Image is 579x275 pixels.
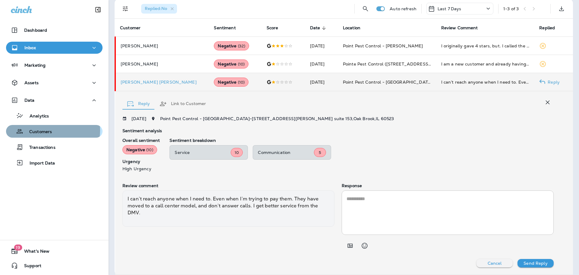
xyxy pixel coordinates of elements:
p: Urgency [122,159,160,164]
p: Import Data [24,161,55,166]
span: ( 10 ) [146,147,153,152]
button: Link to Customer [155,93,211,115]
p: Cancel [488,261,502,266]
span: Date [310,25,320,30]
span: Sentiment [214,25,236,30]
div: 1 - 3 of 3 [503,6,519,11]
span: Replied [539,25,563,31]
button: Reply [122,93,155,115]
button: 19What's New [6,245,103,257]
span: Point Pest Control - [PERSON_NAME] [343,43,423,49]
p: Sentiment analysis [122,128,554,133]
button: Send Reply [517,259,554,267]
span: Review Comment [441,25,478,30]
p: Customers [23,129,52,135]
span: Replied : No [145,6,167,11]
span: 5 [319,150,321,155]
p: Response [342,183,554,188]
span: Point Pest Control - [GEOGRAPHIC_DATA] - [STREET_ADDRESS][PERSON_NAME] suite 153 , Oak Brook , IL... [160,116,394,121]
div: I can’t reach anyone when I need to. Even when I’m trying to pay them. They have moved to a call ... [122,190,334,227]
button: Transactions [6,141,103,153]
div: Negative [214,59,248,69]
span: What's New [18,249,49,256]
p: Review comment [122,183,334,188]
div: I am a new customer and already having communication issues with staff after purchasing a service... [441,61,530,67]
p: Assets [24,80,39,85]
button: Marketing [6,59,103,71]
button: Search Reviews [359,3,372,15]
p: [PERSON_NAME] [121,62,204,66]
button: Filters [119,3,131,15]
button: Export as CSV [555,3,568,15]
p: Sentiment breakdown [169,138,554,143]
button: Support [6,260,103,272]
button: Customers [6,125,103,138]
span: ( 32 ) [238,43,245,49]
p: Inbox [24,45,36,50]
span: Point Pest Control - [GEOGRAPHIC_DATA] [343,79,432,85]
span: Support [18,263,41,270]
td: [DATE] [305,37,338,55]
p: [PERSON_NAME] [121,43,204,48]
div: Negative [214,41,249,50]
p: Reply [545,80,560,85]
p: Data [24,98,35,103]
span: Replied [539,25,555,30]
span: 10 [235,150,239,155]
span: ( 10 ) [238,62,245,67]
button: Assets [6,77,103,89]
button: Dashboard [6,24,103,36]
div: I originally gave 4 stars, but. I called the day after my first service because I had some follow... [441,43,530,49]
p: Overall sentiment [122,138,160,143]
button: Import Data [6,156,103,169]
p: Analytics [24,114,49,119]
p: Marketing [24,63,46,68]
p: Auto refresh [390,6,416,11]
span: Sentiment [214,25,243,31]
div: Negative [214,78,248,87]
span: Score [267,25,278,30]
span: 19 [14,245,22,251]
button: Cancel [476,259,513,267]
p: [DATE] [131,116,146,121]
p: Communication [258,150,314,155]
button: Collapse Sidebar [90,4,106,16]
span: Location [343,25,368,31]
button: Select an emoji [359,240,371,252]
p: Send Reply [524,261,547,266]
div: Click to view Customer Drawer [121,80,204,85]
div: Negative [122,145,157,154]
span: Pointe Pest Control ([STREET_ADDRESS][PERSON_NAME] ) [343,61,470,67]
div: I can’t reach anyone when I need to. Even when I’m trying to pay them. They have moved to a call ... [441,79,530,85]
p: [PERSON_NAME] [PERSON_NAME] [121,80,204,85]
button: Inbox [6,42,103,54]
td: [DATE] [305,73,338,91]
span: Score [267,25,286,31]
p: Service [175,150,231,155]
span: Review Comment [441,25,486,31]
span: Customer [120,25,141,30]
p: Last 7 Days [438,6,461,11]
span: Customer [120,25,148,31]
button: Analytics [6,109,103,122]
p: Transactions [23,145,55,151]
p: High Urgency [122,166,160,171]
span: Location [343,25,360,30]
span: Date [310,25,328,31]
td: [DATE] [305,55,338,73]
div: Replied:No [141,4,177,14]
span: ( 10 ) [238,80,245,85]
button: Add in a premade template [344,240,356,252]
button: Data [6,94,103,106]
p: Dashboard [24,28,47,33]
